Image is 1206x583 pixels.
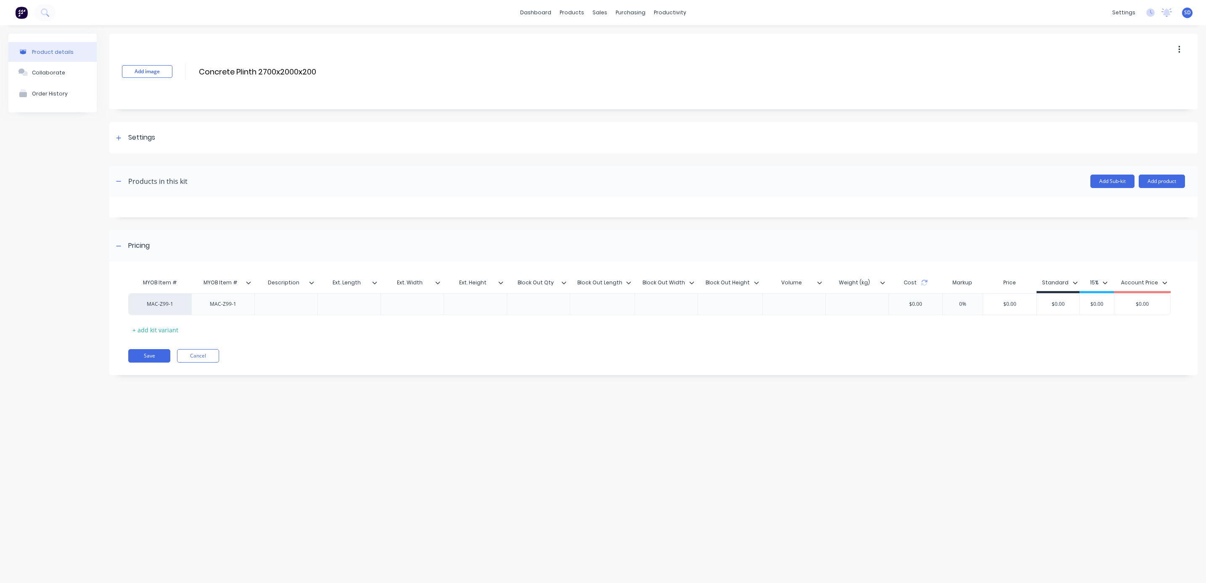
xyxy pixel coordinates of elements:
[570,272,629,293] div: Block Out Length
[1037,294,1079,315] div: $0.00
[570,274,635,291] div: Block Out Length
[983,294,1037,315] div: $0.00
[611,6,650,19] div: purchasing
[942,274,983,291] div: Markup
[1042,279,1068,286] div: Standard
[137,300,183,308] div: MAC-Z99-1
[825,272,883,293] div: Weight (kg)
[1184,9,1191,16] span: SD
[15,6,28,19] img: Factory
[889,274,942,291] div: Cost
[1076,294,1118,315] div: $0.00
[1121,279,1158,286] div: Account Price
[1086,276,1112,289] button: 15%
[904,279,917,286] span: Cost
[555,6,588,19] div: products
[317,274,381,291] div: Ext. Length
[317,272,376,293] div: Ext. Length
[128,323,182,337] div: + add kit variant
[32,69,65,76] div: Collaborate
[698,272,757,293] div: Block Out Height
[128,132,155,143] div: Settings
[8,62,97,83] button: Collaborate
[698,274,762,291] div: Block Out Height
[942,294,984,315] div: 0%
[762,272,820,293] div: Volume
[198,66,347,78] input: Enter kit name
[32,49,74,55] div: Product details
[191,272,249,293] div: MYOB Item #
[191,274,254,291] div: MYOB Item #
[32,90,68,97] div: Order History
[635,272,693,293] div: Block Out Width
[507,274,570,291] div: Block Out Qty
[762,274,825,291] div: Volume
[128,293,1171,315] div: MAC-Z99-1MAC-Z99-1$0.000%$0.00$0.00$0.00$0.00
[1090,175,1135,188] button: Add Sub-kit
[202,299,244,310] div: MAC-Z99-1
[588,6,611,19] div: sales
[983,274,1037,291] div: Price
[825,274,889,291] div: Weight (kg)
[128,274,191,291] div: MYOB Item #
[444,274,507,291] div: Ext. Height
[128,241,150,251] div: Pricing
[1117,276,1172,289] button: Account Price
[1108,6,1140,19] div: settings
[128,176,188,186] div: Products in this kit
[635,274,698,291] div: Block Out Width
[1139,175,1185,188] button: Add product
[650,6,690,19] div: productivity
[1114,294,1170,315] div: $0.00
[8,83,97,104] button: Order History
[507,272,565,293] div: Block Out Qty
[8,42,97,62] button: Product details
[254,272,312,293] div: Description
[381,274,444,291] div: Ext. Width
[254,274,317,291] div: Description
[902,294,929,315] div: $0.00
[1090,279,1098,286] div: 15%
[122,65,172,78] button: Add image
[516,6,555,19] a: dashboard
[128,349,170,363] button: Save
[177,349,219,363] button: Cancel
[381,272,439,293] div: Ext. Width
[444,272,502,293] div: Ext. Height
[1038,276,1082,289] button: Standard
